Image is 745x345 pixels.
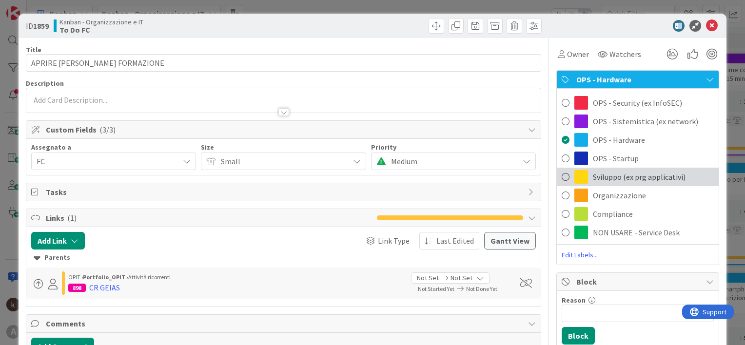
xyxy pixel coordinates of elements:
span: ( 3/3 ) [99,125,116,134]
span: OPS - Hardware [576,74,701,85]
span: Not Started Yet [418,285,454,292]
b: Portfolio_OPIT › [83,273,128,281]
span: Not Done Yet [466,285,497,292]
div: 898 [68,284,86,292]
b: To Do FC [59,26,143,34]
span: Support [20,1,44,13]
span: ID [26,20,49,32]
span: Block [576,276,701,287]
label: Title [26,45,41,54]
span: Not Set [417,273,439,283]
span: Organizzazione [593,190,646,201]
span: OPS - Sistemistica (ex network) [593,115,698,127]
button: Add Link [31,232,85,249]
span: Edit Labels... [557,250,719,260]
span: OPIT › [68,273,83,281]
span: Not Set [451,273,472,283]
span: FC [37,155,179,167]
button: Last Edited [419,232,479,249]
span: OPS - Security (ex InfoSEC) [593,97,682,109]
span: ( 1 ) [67,213,77,223]
div: Size [201,144,366,151]
span: Description [26,79,64,88]
span: OPS - Hardware [593,134,645,146]
span: Watchers [609,48,641,60]
span: Small [221,154,344,168]
div: Priority [371,144,536,151]
span: NON USARE - Service Desk [593,227,680,238]
label: Reason [562,296,586,305]
span: Custom Fields [46,124,523,135]
b: 1859 [33,21,49,31]
span: Sviluppo (ex prg applicativi) [593,171,686,183]
span: Attività ricorrenti [128,273,171,281]
span: Link Type [378,235,410,247]
span: Last Edited [436,235,474,247]
div: Assegnato a [31,144,196,151]
span: OPS - Startup [593,153,639,164]
div: CR GEIAS [89,282,120,293]
span: Owner [567,48,589,60]
span: Medium [391,154,514,168]
input: type card name here... [26,54,541,72]
span: Tasks [46,186,523,198]
span: Kanban - Organizzazione e IT [59,18,143,26]
span: Comments [46,318,523,329]
div: Parents [34,252,533,263]
button: Block [562,327,595,345]
span: Compliance [593,208,633,220]
button: Gantt View [484,232,536,249]
span: Links [46,212,372,224]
